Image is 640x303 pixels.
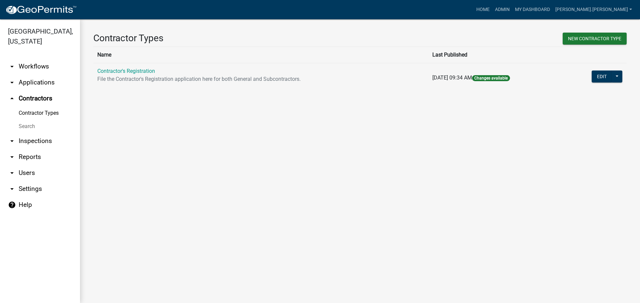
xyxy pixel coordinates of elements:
[8,169,16,177] i: arrow_drop_down
[553,3,635,16] a: [PERSON_NAME].[PERSON_NAME]
[93,33,355,44] h3: Contractor Types
[97,75,424,83] p: File the Contractor's Registration application here for both General and Subcontractors.
[512,3,553,16] a: My Dashboard
[592,71,612,82] button: Edit
[472,75,510,81] span: Changes available
[93,47,428,63] th: Name
[8,137,16,145] i: arrow_drop_down
[492,3,512,16] a: Admin
[8,153,16,161] i: arrow_drop_down
[97,68,155,74] a: Contractor's Registration
[432,75,472,81] span: [DATE] 09:34 AM
[8,201,16,209] i: help
[428,47,564,63] th: Last Published
[563,33,627,45] button: New Contractor Type
[474,3,492,16] a: Home
[8,63,16,71] i: arrow_drop_down
[8,94,16,102] i: arrow_drop_up
[8,78,16,86] i: arrow_drop_down
[8,185,16,193] i: arrow_drop_down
